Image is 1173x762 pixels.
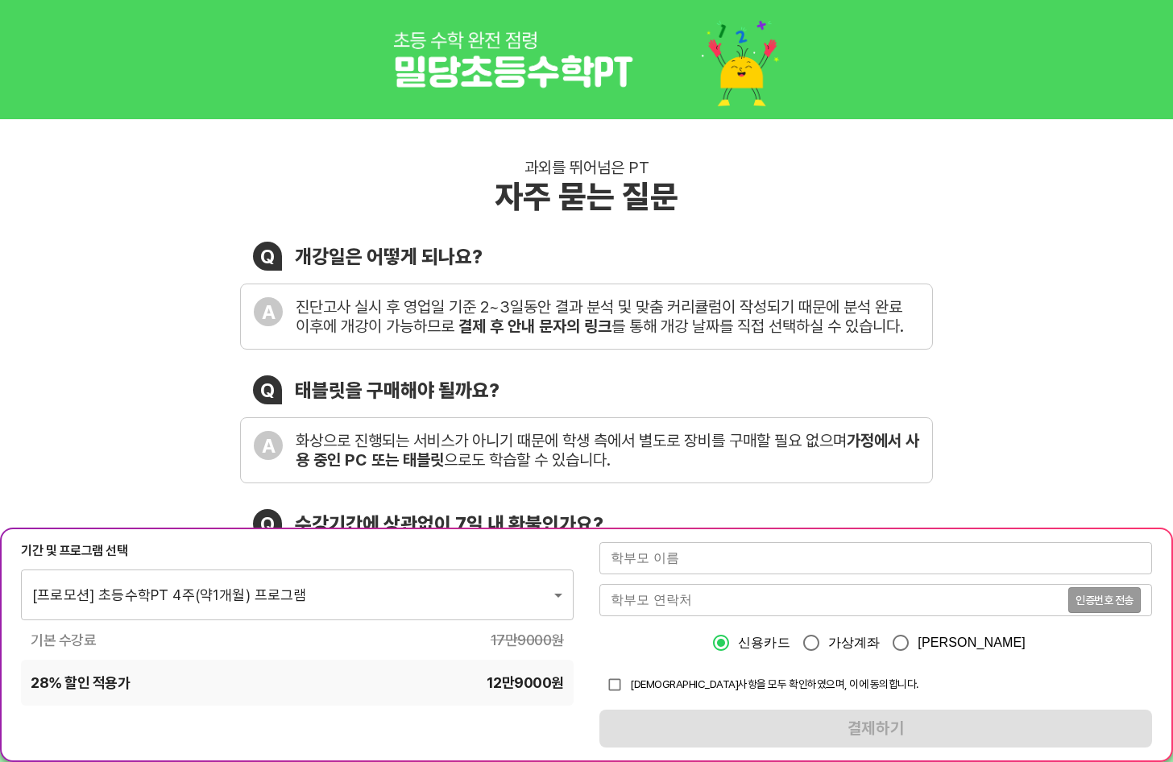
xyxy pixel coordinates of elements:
div: Q [253,375,282,404]
div: 자주 묻는 질문 [495,177,678,216]
span: [DEMOGRAPHIC_DATA]사항을 모두 확인하였으며, 이에 동의합니다. [630,677,918,690]
span: 17만9000 원 [491,630,564,650]
input: 학부모 이름을 입력해주세요 [599,542,1152,574]
div: 기간 및 프로그램 선택 [21,542,574,560]
div: 진단고사 실시 후 영업일 기준 2~3일동안 결과 분석 및 맞춤 커리큘럼이 작성되기 때문에 분석 완료 이후에 개강이 가능하므로 를 통해 개강 날짜를 직접 선택하실 수 있습니다. [296,297,919,336]
div: 개강일은 어떻게 되나요? [295,245,483,268]
div: 태블릿을 구매해야 될까요? [295,379,499,402]
div: 화상으로 진행되는 서비스가 아니기 때문에 학생 측에서 별도로 장비를 구매할 필요 없으며 으로도 학습할 수 있습니다. [296,431,919,470]
span: 12만9000 원 [487,673,564,693]
img: 1 [393,13,780,106]
span: 가상계좌 [828,633,881,652]
span: 기본 수강료 [31,630,96,650]
div: A [254,431,283,460]
span: [PERSON_NAME] [918,633,1026,652]
div: Q [253,509,282,538]
b: 결제 후 안내 문자의 링크 [458,317,611,336]
div: 수강기간에 상관없이 7일 내 환불인가요? [295,512,603,536]
span: 28 % 할인 적용가 [31,673,130,693]
b: 가정에서 사용 중인 PC 또는 태블릿 [296,431,919,470]
div: A [254,297,283,326]
div: Q [253,242,282,271]
div: [프로모션] 초등수학PT 4주(약1개월) 프로그램 [21,569,574,619]
span: 신용카드 [738,633,790,652]
div: 과외를 뛰어넘은 PT [524,158,649,177]
input: 학부모 연락처를 입력해주세요 [599,584,1068,616]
